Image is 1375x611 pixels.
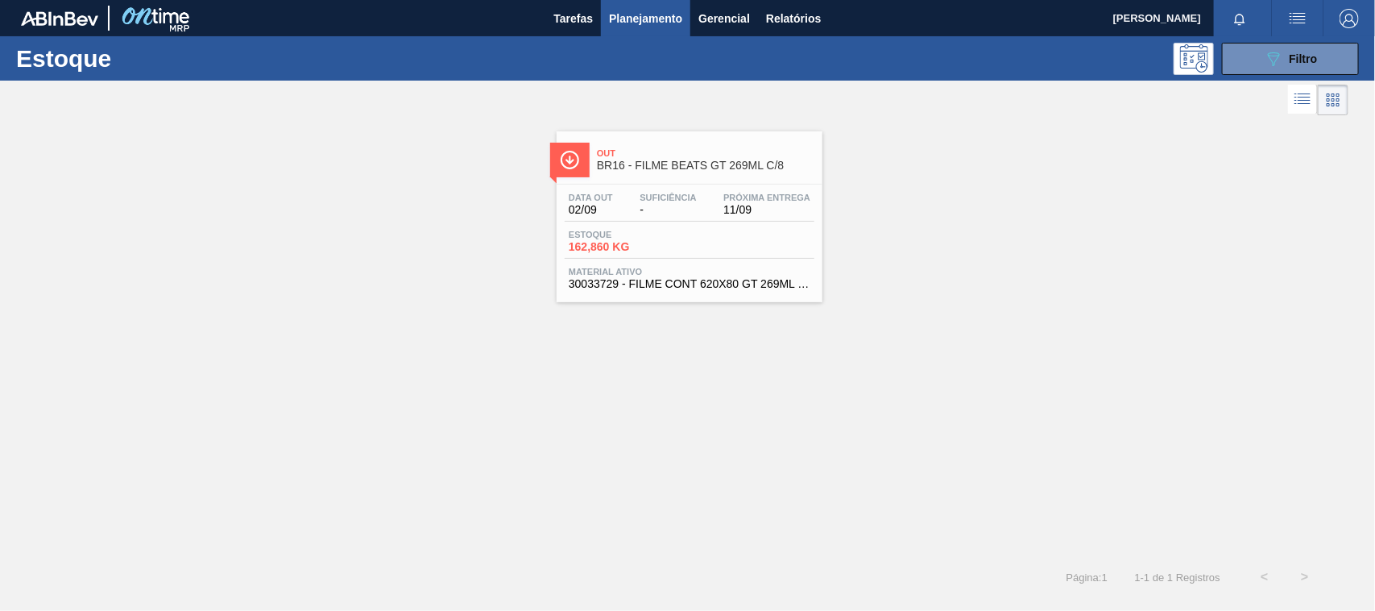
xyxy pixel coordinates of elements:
span: 1 - 1 de 1 Registros [1132,572,1220,584]
button: Notificações [1214,7,1265,30]
span: Gerencial [698,9,750,28]
div: Visão em Cards [1318,85,1348,115]
span: - [640,204,696,216]
img: Logout [1340,9,1359,28]
button: Filtro [1222,43,1359,75]
button: > [1285,557,1325,597]
span: Tarefas [553,9,593,28]
h1: Estoque [16,49,252,68]
span: Suficiência [640,193,696,202]
img: Ícone [560,150,580,170]
span: 30033729 - FILME CONT 620X80 GT 269ML C 8 NIV25 [569,278,810,290]
span: Material ativo [569,267,810,276]
span: Out [597,148,814,158]
button: < [1245,557,1285,597]
span: Filtro [1290,52,1318,65]
span: Planejamento [609,9,682,28]
span: Data out [569,193,613,202]
div: Visão em Lista [1288,85,1318,115]
span: 02/09 [569,204,613,216]
span: BR16 - FILME BEATS GT 269ML C/8 [597,160,814,172]
img: userActions [1288,9,1307,28]
img: TNhmsLtSVTkK8tSr43FrP2fwEKptu5GPRR3wAAAABJRU5ErkJggg== [21,11,98,26]
span: Página : 1 [1066,572,1108,584]
span: 162,860 KG [569,241,681,253]
a: ÍconeOutBR16 - FILME BEATS GT 269ML C/8Data out02/09Suficiência-Próxima Entrega11/09Estoque162,86... [545,119,830,302]
div: Pogramando: nenhum usuário selecionado [1174,43,1214,75]
span: Relatórios [766,9,821,28]
span: Próxima Entrega [723,193,810,202]
span: 11/09 [723,204,810,216]
span: Estoque [569,230,681,239]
